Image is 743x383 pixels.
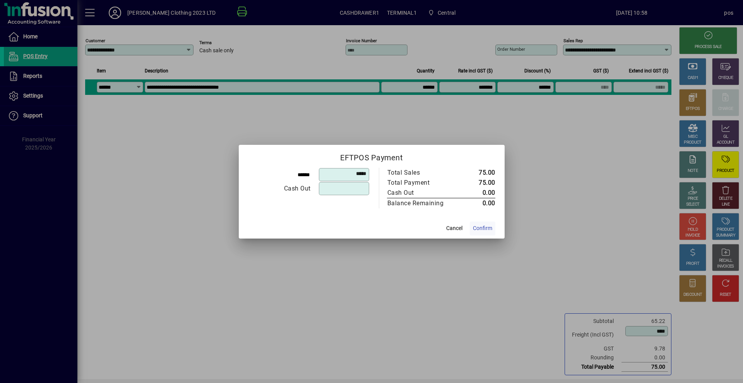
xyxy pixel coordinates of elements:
td: 0.00 [460,198,495,208]
td: 75.00 [460,178,495,188]
td: Total Payment [387,178,460,188]
span: Confirm [473,224,492,232]
div: Balance Remaining [387,199,452,208]
span: Cancel [446,224,462,232]
h2: EFTPOS Payment [239,145,505,167]
div: Cash Out [387,188,452,198]
td: Total Sales [387,168,460,178]
button: Cancel [442,222,467,235]
td: 0.00 [460,188,495,198]
div: Cash Out [248,184,311,193]
td: 75.00 [460,168,495,178]
button: Confirm [470,222,495,235]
